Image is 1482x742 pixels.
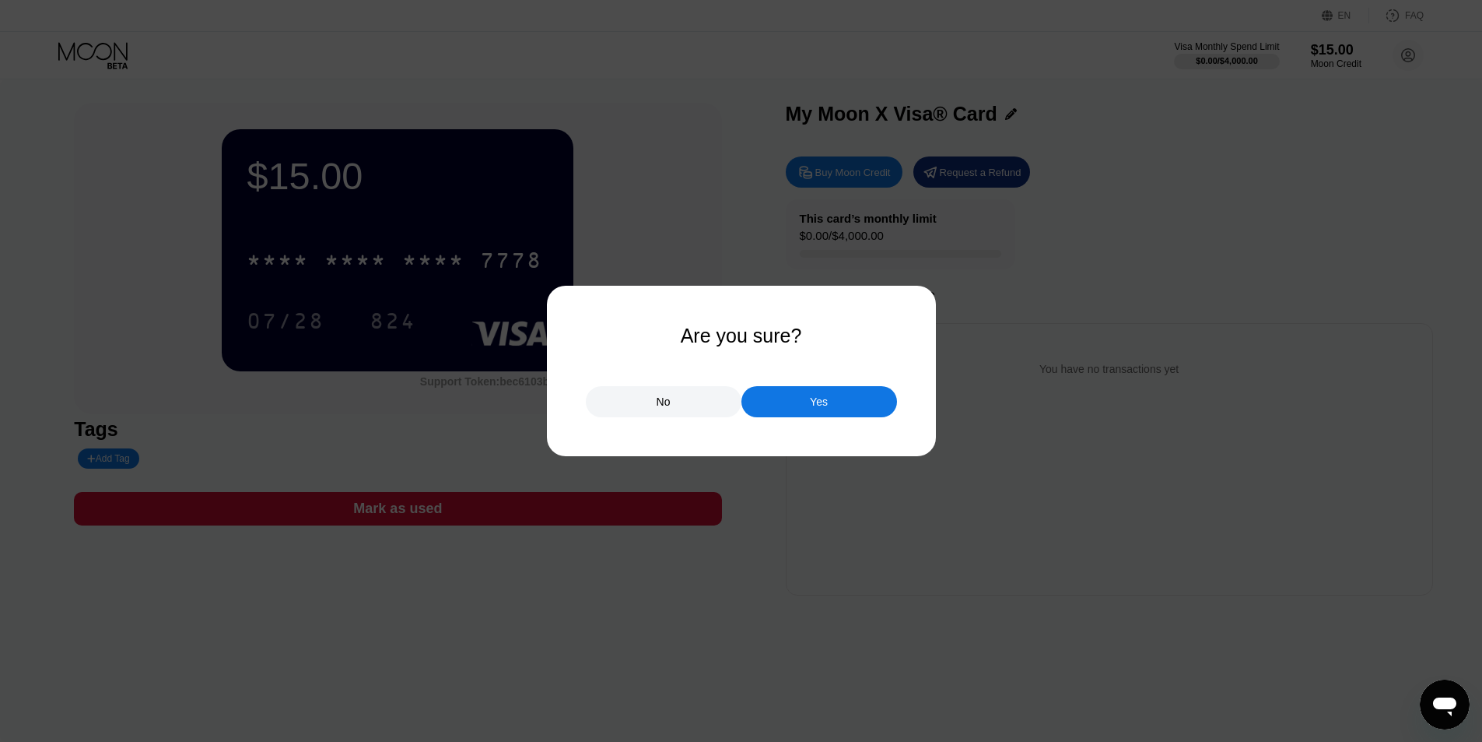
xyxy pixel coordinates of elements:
div: No [586,386,741,417]
div: Are you sure? [681,325,802,347]
div: Yes [741,386,897,417]
iframe: Bouton de lancement de la fenêtre de messagerie [1420,680,1470,730]
div: Yes [810,395,828,409]
div: No [657,395,671,409]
